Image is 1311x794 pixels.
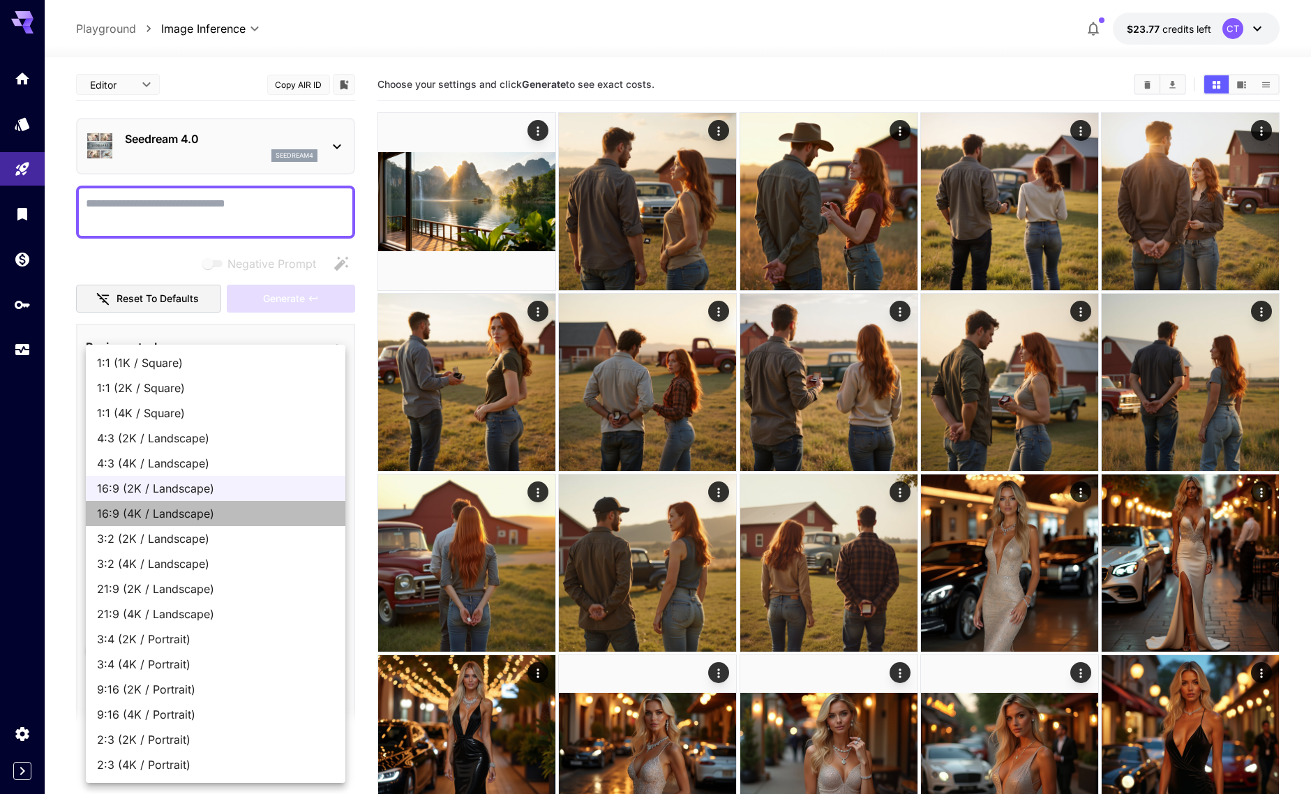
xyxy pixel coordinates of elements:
span: 4:3 (2K / Landscape) [97,430,334,447]
span: 21:9 (4K / Landscape) [97,606,334,622]
span: 2:3 (4K / Portrait) [97,756,334,773]
span: 3:2 (4K / Landscape) [97,555,334,572]
span: 3:4 (2K / Portrait) [97,631,334,647]
span: 16:9 (4K / Landscape) [97,505,334,522]
span: 2:3 (2K / Portrait) [97,731,334,748]
span: 3:2 (2K / Landscape) [97,530,334,547]
span: 1:1 (1K / Square) [97,354,334,371]
span: 21:9 (2K / Landscape) [97,580,334,597]
span: 9:16 (2K / Portrait) [97,681,334,698]
span: 16:9 (2K / Landscape) [97,480,334,497]
span: 1:1 (2K / Square) [97,380,334,396]
span: 4:3 (4K / Landscape) [97,455,334,472]
span: 1:1 (4K / Square) [97,405,334,421]
span: 9:16 (4K / Portrait) [97,706,334,723]
span: 3:4 (4K / Portrait) [97,656,334,673]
